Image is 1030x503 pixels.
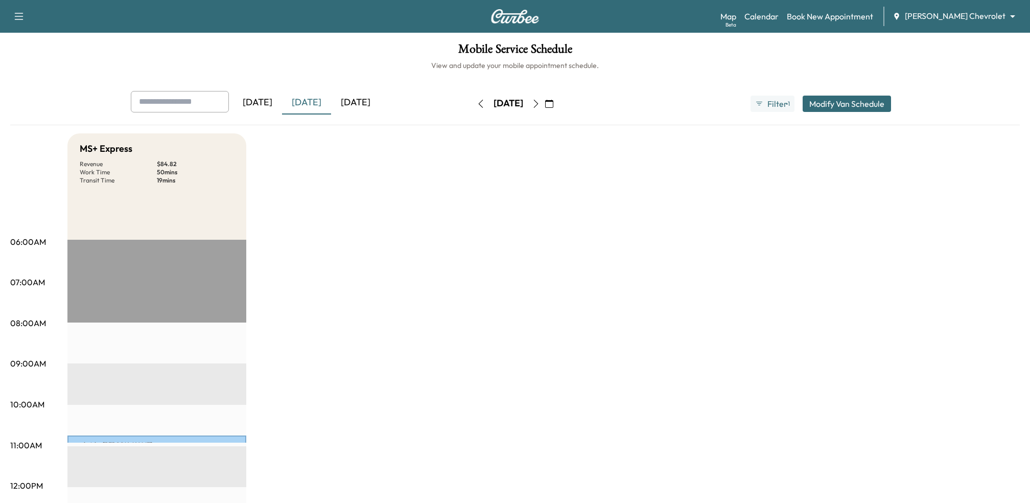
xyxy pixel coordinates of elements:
p: Transit Time [80,176,157,185]
div: [DATE] [331,91,380,115]
p: 10:00AM [10,398,44,410]
span: [PERSON_NAME] Chevrolet [905,10,1005,22]
p: 50 mins [157,168,234,176]
div: [DATE] [233,91,282,115]
p: 07:00AM [10,276,45,288]
p: 09:00AM [10,357,46,370]
a: MapBeta [720,10,736,22]
div: [DATE] [282,91,331,115]
a: Calendar [744,10,779,22]
div: [DATE] [494,97,523,110]
div: Beta [725,21,736,29]
p: 11:00AM [10,439,42,451]
span: Filter [767,98,786,110]
p: 08:00AM [10,317,46,329]
a: Book New Appointment [787,10,873,22]
p: $ 84.82 [157,160,234,168]
span: 1 [788,100,790,108]
p: Work Time [80,168,157,176]
p: 06:00AM [10,236,46,248]
p: 12:00PM [10,479,43,492]
h1: Mobile Service Schedule [10,43,1020,60]
img: Curbee Logo [490,9,540,24]
p: Revenue [80,160,157,168]
h5: MS+ Express [80,142,132,156]
p: markaisha [PERSON_NAME] [73,441,241,449]
p: 19 mins [157,176,234,185]
button: Modify Van Schedule [803,96,891,112]
button: Filter●1 [751,96,794,112]
span: ● [786,101,788,106]
h6: View and update your mobile appointment schedule. [10,60,1020,71]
